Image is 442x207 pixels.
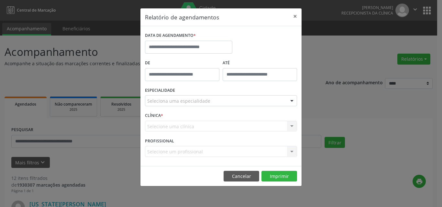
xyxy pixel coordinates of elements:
span: Seleciona uma especialidade [147,98,210,104]
label: ATÉ [223,58,297,68]
h5: Relatório de agendamentos [145,13,219,21]
label: ESPECIALIDADE [145,86,175,96]
label: PROFISSIONAL [145,136,174,146]
button: Close [289,8,302,24]
label: DATA DE AGENDAMENTO [145,31,196,41]
button: Cancelar [224,171,259,182]
button: Imprimir [261,171,297,182]
label: De [145,58,219,68]
label: CLÍNICA [145,111,163,121]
